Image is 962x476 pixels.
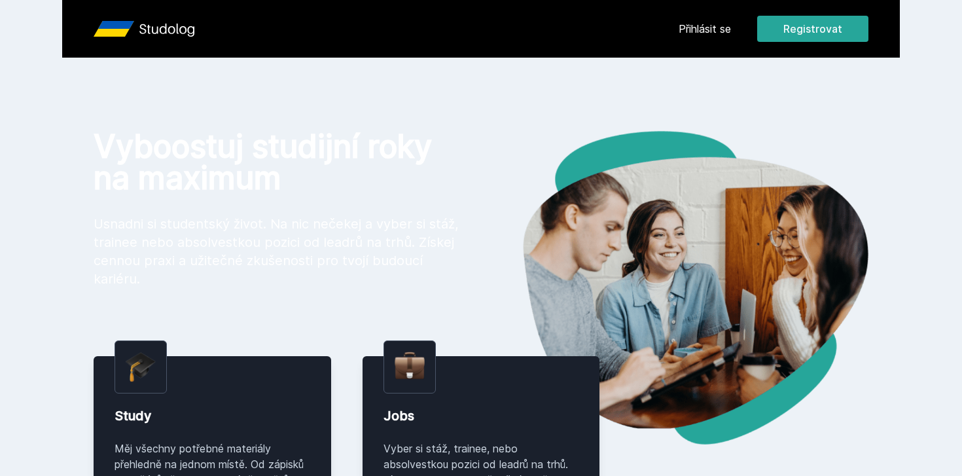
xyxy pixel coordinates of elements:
div: Study [115,407,310,425]
button: Registrovat [757,16,868,42]
img: briefcase.png [395,349,425,382]
p: Usnadni si studentský život. Na nic nečekej a vyber si stáž, trainee nebo absolvestkou pozici od ... [94,215,460,288]
a: Přihlásit se [679,21,731,37]
img: graduation-cap.png [126,352,156,382]
h1: Vyboostuj studijní roky na maximum [94,131,460,194]
div: Jobs [383,407,579,425]
img: hero.png [481,131,868,445]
